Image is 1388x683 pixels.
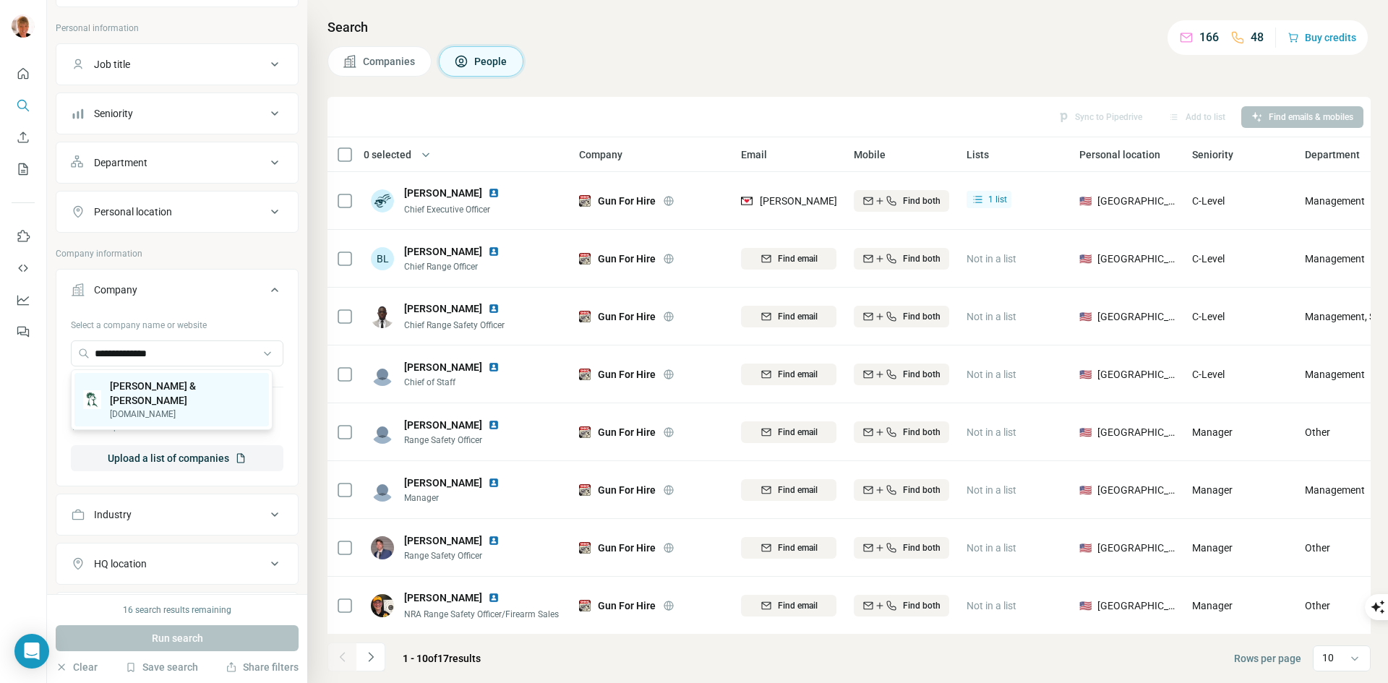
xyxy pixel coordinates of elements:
[404,476,482,490] span: [PERSON_NAME]
[988,193,1007,206] span: 1 list
[741,194,753,208] img: provider findymail logo
[741,306,836,327] button: Find email
[356,643,385,671] button: Navigate to next page
[1251,29,1264,46] p: 48
[404,301,482,316] span: [PERSON_NAME]
[1192,253,1225,265] span: C-Level
[1192,369,1225,380] span: C-Level
[1097,367,1175,382] span: [GEOGRAPHIC_DATA]
[56,96,298,131] button: Seniority
[903,599,941,612] span: Find both
[1097,541,1175,555] span: [GEOGRAPHIC_DATA]
[1192,484,1233,496] span: Manager
[403,653,481,664] span: results
[1079,309,1092,324] span: 🇺🇸
[598,252,656,266] span: Gun For Hire
[854,595,949,617] button: Find both
[71,313,283,332] div: Select a company name or website
[110,379,260,408] p: [PERSON_NAME] & [PERSON_NAME]
[903,194,941,207] span: Find both
[598,541,656,555] span: Gun For Hire
[903,368,941,381] span: Find both
[364,147,411,162] span: 0 selected
[1079,541,1092,555] span: 🇺🇸
[741,479,836,501] button: Find email
[579,600,591,611] img: Logo of Gun For Hire
[404,590,482,605] span: [PERSON_NAME]
[56,47,298,82] button: Job title
[437,653,449,664] span: 17
[488,419,500,431] img: LinkedIn logo
[1199,29,1219,46] p: 166
[371,478,394,502] img: Avatar
[56,194,298,229] button: Personal location
[967,369,1016,380] span: Not in a list
[12,319,35,345] button: Feedback
[903,484,941,497] span: Find both
[94,507,132,522] div: Industry
[778,310,818,323] span: Find email
[854,364,949,385] button: Find both
[1192,600,1233,611] span: Manager
[1079,147,1160,162] span: Personal location
[778,599,818,612] span: Find email
[488,303,500,314] img: LinkedIn logo
[404,418,482,432] span: [PERSON_NAME]
[12,255,35,281] button: Use Surfe API
[71,445,283,471] button: Upload a list of companies
[404,609,559,619] span: NRA Range Safety Officer/Firearm Sales
[579,542,591,554] img: Logo of Gun For Hire
[125,660,198,674] button: Save search
[404,205,490,215] span: Chief Executive Officer
[12,14,35,38] img: Avatar
[474,54,508,69] span: People
[967,600,1016,611] span: Not in a list
[12,124,35,150] button: Enrich CSV
[579,369,591,380] img: Logo of Gun For Hire
[1097,425,1175,439] span: [GEOGRAPHIC_DATA]
[1192,426,1233,438] span: Manager
[404,491,517,504] span: Manager
[1079,252,1092,266] span: 🇺🇸
[371,305,394,328] img: Avatar
[741,248,836,270] button: Find email
[579,253,591,265] img: Logo of Gun For Hire
[371,363,394,386] img: Avatar
[428,653,437,664] span: of
[403,653,428,664] span: 1 - 10
[404,244,482,259] span: [PERSON_NAME]
[903,310,941,323] span: Find both
[1305,147,1360,162] span: Department
[1305,252,1365,266] span: Management
[371,189,394,212] img: Avatar
[488,535,500,546] img: LinkedIn logo
[1305,541,1330,555] span: Other
[579,311,591,322] img: Logo of Gun For Hire
[56,247,299,260] p: Company information
[1305,598,1330,613] span: Other
[760,195,998,207] span: [PERSON_NAME][EMAIL_ADDRESS][DOMAIN_NAME]
[1079,425,1092,439] span: 🇺🇸
[778,541,818,554] span: Find email
[94,57,130,72] div: Job title
[404,186,482,200] span: [PERSON_NAME]
[404,360,482,374] span: [PERSON_NAME]
[404,320,505,330] span: Chief Range Safety Officer
[1079,483,1092,497] span: 🇺🇸
[56,272,298,313] button: Company
[598,425,656,439] span: Gun For Hire
[1097,194,1175,208] span: [GEOGRAPHIC_DATA]
[56,145,298,180] button: Department
[1288,27,1356,48] button: Buy credits
[967,484,1016,496] span: Not in a list
[94,557,147,571] div: HQ location
[579,147,622,162] span: Company
[56,660,98,674] button: Clear
[854,190,949,212] button: Find both
[741,421,836,443] button: Find email
[363,54,416,69] span: Companies
[1097,252,1175,266] span: [GEOGRAPHIC_DATA]
[1305,483,1365,497] span: Management
[741,537,836,559] button: Find email
[110,408,260,421] p: [DOMAIN_NAME]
